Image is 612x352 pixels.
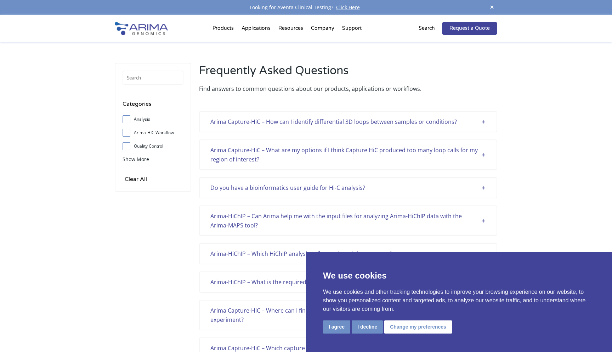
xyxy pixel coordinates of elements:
[199,63,497,84] h2: Frequently Asked Questions
[323,320,350,334] button: I agree
[384,320,452,334] button: Change my preferences
[210,277,486,287] div: Arima-HiChIP – What is the required sequencing depth for my Arima HiChIP libraries?
[333,4,363,11] a: Click Here
[123,99,183,114] h4: Categories
[323,269,595,282] p: We use cookies
[210,211,486,230] div: Arima-HiChIP – Can Arima help me with the input files for analyzing Arima-HiChIP data with the Ar...
[352,320,383,334] button: I decline
[123,127,183,138] label: Arima-HIC Workflow
[210,117,486,126] div: Arima Capture-HiC – How can I identify differential 3D loops between samples or conditions?
[123,71,183,85] input: Search
[115,3,497,12] div: Looking for Aventa Clinical Testing?
[323,288,595,313] p: We use cookies and other tracking technologies to improve your browsing experience on our website...
[123,114,183,125] label: Analysis
[199,84,497,93] p: Find answers to common questions about our products, applications or workflows.
[123,174,149,184] input: Clear All
[210,306,486,324] div: Arima Capture-HiC – Where can I find the baitmap and fragment file for my Arima Capture-HiC exper...
[419,24,435,33] p: Search
[123,156,149,163] span: Show More
[210,249,486,258] div: Arima-HiChIP – Which HiChIP analysis software does Arima support?
[123,141,183,152] label: Quality Control
[210,145,486,164] div: Arima Capture-HiC – What are my options if I think Capture HiC produced too many loop calls for m...
[442,22,497,35] a: Request a Quote
[115,22,168,35] img: Arima-Genomics-logo
[210,183,486,192] div: Do you have a bioinformatics user guide for Hi-C analysis?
